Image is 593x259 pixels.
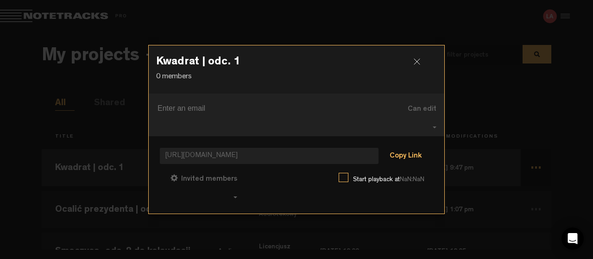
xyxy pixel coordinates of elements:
[408,106,436,113] span: Can edit
[156,72,437,82] p: 0 members
[561,227,584,250] div: Open Intercom Messenger
[156,57,437,71] h3: Kwadrat | odc. 1
[400,177,424,183] span: NaN:NaN
[380,147,431,166] button: Copy Link
[181,176,237,183] span: Invited members
[353,175,433,184] label: Start playback at
[160,167,242,190] button: Invited members
[158,101,377,116] input: Enter an email
[160,148,379,164] span: [URL][DOMAIN_NAME]
[390,97,446,120] button: Can edit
